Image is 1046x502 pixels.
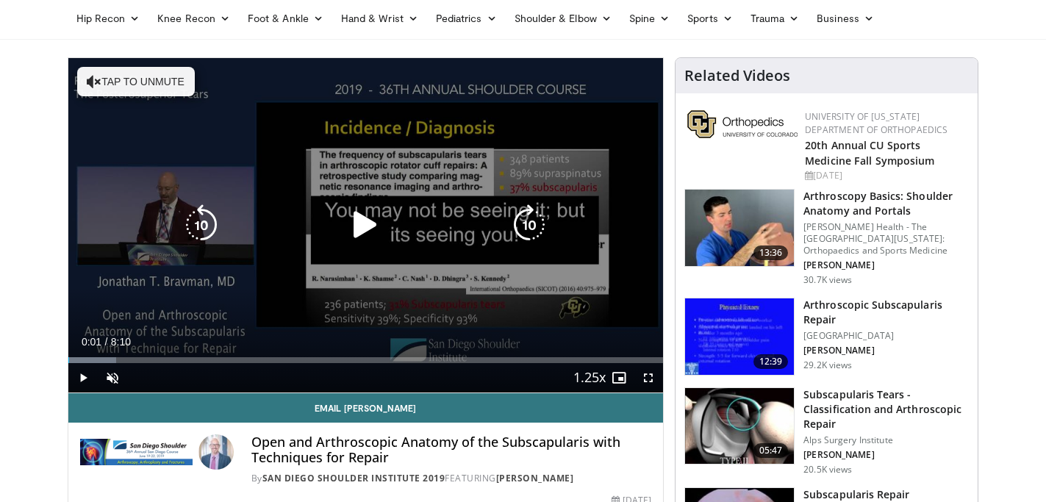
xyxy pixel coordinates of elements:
a: [PERSON_NAME] [496,472,574,484]
a: Hand & Wrist [332,4,427,33]
div: [DATE] [805,169,966,182]
div: Progress Bar [68,357,664,363]
button: Tap to unmute [77,67,195,96]
span: 8:10 [111,336,131,348]
img: 355603a8-37da-49b6-856f-e00d7e9307d3.png.150x105_q85_autocrop_double_scale_upscale_version-0.2.png [687,110,798,138]
a: Business [808,4,883,33]
h3: Subscapularis Repair [803,487,969,502]
button: Enable picture-in-picture mode [604,363,634,392]
p: [PERSON_NAME] [803,449,969,461]
a: Sports [678,4,742,33]
span: 0:01 [82,336,101,348]
p: [PERSON_NAME] [803,345,969,356]
button: Playback Rate [575,363,604,392]
a: Spine [620,4,678,33]
button: Play [68,363,98,392]
a: 13:36 Arthroscopy Basics: Shoulder Anatomy and Portals [PERSON_NAME] Health - The [GEOGRAPHIC_DAT... [684,189,969,286]
h3: Arthroscopic Subscapularis Repair [803,298,969,327]
button: Unmute [98,363,127,392]
a: 12:39 Arthroscopic Subscapularis Repair [GEOGRAPHIC_DATA] [PERSON_NAME] 29.2K views [684,298,969,376]
a: 05:47 Subscapularis Tears - Classification and Arthroscopic Repair Alps Surgery Institute [PERSON... [684,387,969,476]
img: 9534a039-0eaa-4167-96cf-d5be049a70d8.150x105_q85_crop-smart_upscale.jpg [685,190,794,266]
h4: Related Videos [684,67,790,85]
h3: Arthroscopy Basics: Shoulder Anatomy and Portals [803,189,969,218]
h3: Subscapularis Tears - Classification and Arthroscopic Repair [803,387,969,431]
a: 20th Annual CU Sports Medicine Fall Symposium [805,138,934,168]
span: 12:39 [753,354,789,369]
a: Hip Recon [68,4,149,33]
p: [PERSON_NAME] [803,259,969,271]
img: 38496_0000_3.png.150x105_q85_crop-smart_upscale.jpg [685,298,794,375]
a: San Diego Shoulder Institute 2019 [262,472,445,484]
p: 30.7K views [803,274,852,286]
p: [PERSON_NAME] Health - The [GEOGRAPHIC_DATA][US_STATE]: Orthopaedics and Sports Medicine [803,221,969,257]
span: / [105,336,108,348]
a: Pediatrics [427,4,506,33]
a: Knee Recon [148,4,239,33]
a: Foot & Ankle [239,4,332,33]
video-js: Video Player [68,58,664,393]
p: 29.2K views [803,359,852,371]
p: Alps Surgery Institute [803,434,969,446]
span: 05:47 [753,443,789,458]
a: Email [PERSON_NAME] [68,393,664,423]
h4: Open and Arthroscopic Anatomy of the Subscapularis with Techniques for Repair [251,434,651,466]
div: By FEATURING [251,472,651,485]
a: Shoulder & Elbow [506,4,620,33]
a: Trauma [742,4,809,33]
img: Avatar [198,434,234,470]
a: University of [US_STATE] Department of Orthopaedics [805,110,948,136]
span: 13:36 [753,245,789,260]
p: 20.5K views [803,464,852,476]
button: Fullscreen [634,363,663,392]
img: San Diego Shoulder Institute 2019 [80,434,193,470]
img: 545555_3.png.150x105_q85_crop-smart_upscale.jpg [685,388,794,465]
p: [GEOGRAPHIC_DATA] [803,330,969,342]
